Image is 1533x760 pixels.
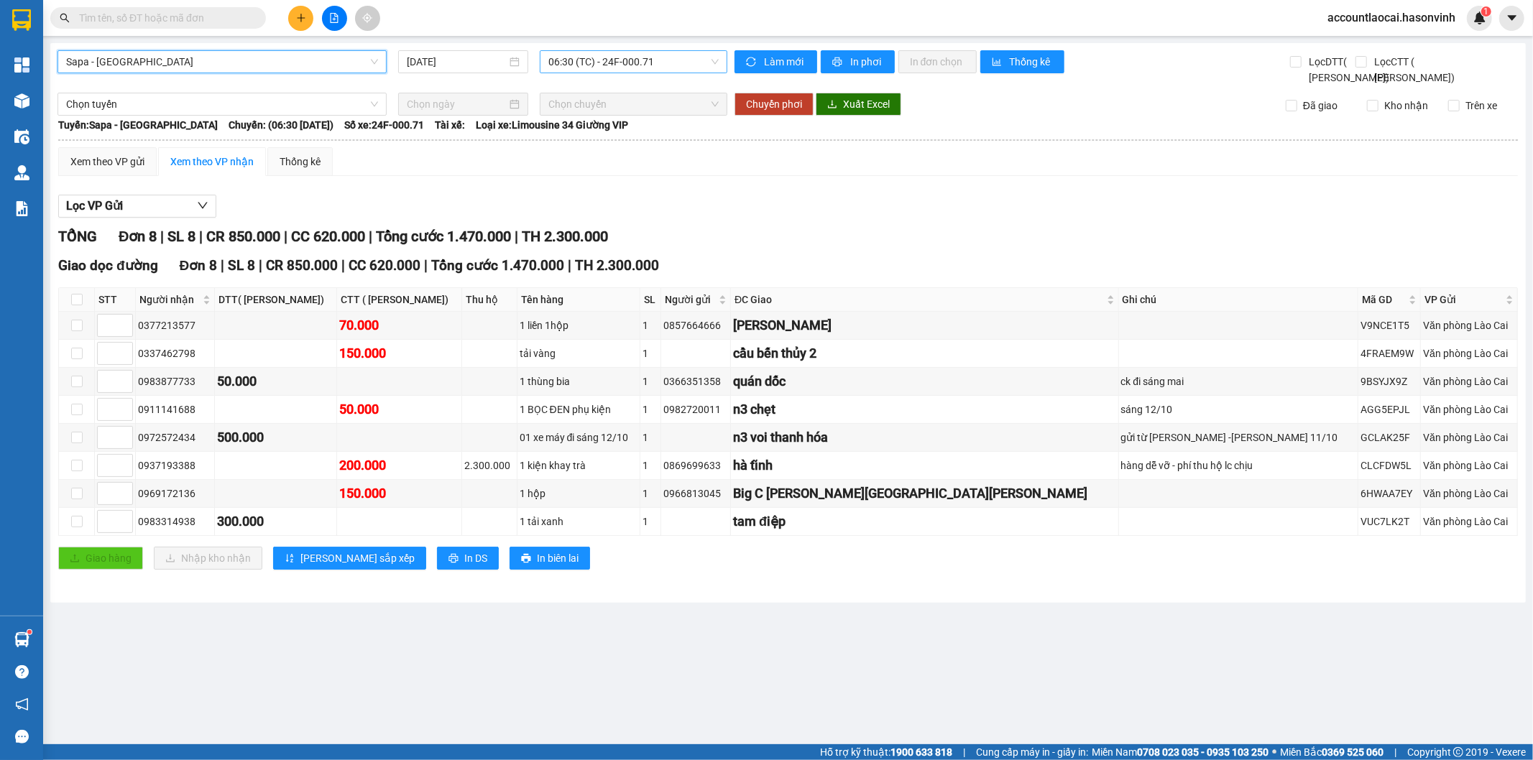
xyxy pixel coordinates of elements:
span: | [284,228,287,245]
div: cầu bến thủy 2 [733,343,1115,363]
span: Người nhận [139,292,200,307]
div: n3 voi thanh hóa [733,427,1115,448]
button: bar-chartThống kê [980,50,1064,73]
span: plus [296,13,306,23]
span: SL 8 [228,257,255,274]
div: Văn phòng Lào Cai [1423,318,1515,333]
button: plus [288,6,313,31]
div: 0377213577 [138,318,212,333]
span: In DS [464,550,487,566]
span: | [369,228,372,245]
span: SL 8 [167,228,195,245]
button: caret-down [1499,6,1524,31]
span: printer [448,553,459,565]
span: [PERSON_NAME] sắp xếp [300,550,415,566]
span: | [568,257,571,274]
div: 1 [643,486,658,501]
td: AGG5EPJL [1358,396,1421,424]
span: Sapa - Hà Tĩnh [66,51,378,73]
div: 50.000 [217,371,334,391]
span: ⚪️ [1272,749,1276,755]
strong: 1900 633 818 [890,746,952,758]
img: dashboard-icon [14,57,29,73]
span: CC 620.000 [291,228,365,245]
div: CLCFDW5L [1361,458,1418,473]
div: Xem theo VP nhận [170,154,254,170]
div: 0366351358 [663,374,728,389]
span: Cung cấp máy in - giấy in: [976,744,1088,760]
th: Thu hộ [462,288,517,312]
div: Văn phòng Lào Cai [1423,346,1515,361]
div: [PERSON_NAME] [733,315,1115,335]
div: 1 BỌC ĐEN phụ kiện [520,402,637,417]
img: solution-icon [14,201,29,216]
img: logo-vxr [12,9,31,31]
div: 0337462798 [138,346,212,361]
span: Tổng cước 1.470.000 [431,257,564,274]
span: Tổng cước 1.470.000 [376,228,511,245]
span: Lọc VP Gửi [66,197,123,215]
div: 1 [643,458,658,473]
input: 12/10/2025 [407,54,507,70]
span: aim [362,13,372,23]
div: ck đi sáng mai [1121,374,1355,389]
span: | [341,257,345,274]
button: syncLàm mới [735,50,817,73]
th: Tên hàng [517,288,640,312]
div: tam điệp [733,511,1115,532]
td: Văn phòng Lào Cai [1421,508,1518,536]
td: CLCFDW5L [1358,452,1421,480]
div: 0982720011 [663,402,728,417]
strong: 0708 023 035 - 0935 103 250 [1137,746,1269,758]
div: 70.000 [339,315,459,335]
div: 500.000 [217,427,334,448]
span: In biên lai [537,550,579,566]
td: Văn phòng Lào Cai [1421,368,1518,396]
div: 300.000 [217,511,334,532]
div: 1 [643,402,658,417]
div: 0966813045 [663,486,728,501]
strong: 0369 525 060 [1322,746,1384,758]
img: warehouse-icon [14,165,29,180]
button: sort-ascending[PERSON_NAME] sắp xếp [273,547,426,570]
span: Số xe: 24F-000.71 [344,117,424,133]
div: Xem theo VP gửi [70,154,144,170]
span: question-circle [15,665,29,679]
div: Văn phòng Lào Cai [1423,402,1515,417]
span: bar-chart [992,57,1004,68]
span: copyright [1453,747,1463,757]
div: quán dốc [733,371,1115,391]
div: 0857664666 [663,318,728,333]
span: file-add [329,13,339,23]
button: file-add [322,6,347,31]
span: Trên xe [1460,98,1503,113]
span: Làm mới [764,54,806,70]
th: DTT( [PERSON_NAME]) [215,288,337,312]
div: 1 [643,346,658,361]
img: icon-new-feature [1473,11,1486,24]
span: | [963,744,965,760]
span: Giao dọc đường [58,257,158,274]
button: uploadGiao hàng [58,547,143,570]
span: 06:30 (TC) - 24F-000.71 [548,51,718,73]
span: Miền Bắc [1280,744,1384,760]
div: 1 [643,374,658,389]
div: Văn phòng Lào Cai [1423,514,1515,529]
input: Chọn ngày [407,96,507,112]
span: In phơi [850,54,883,70]
div: VUC7LK2T [1361,514,1418,529]
td: Văn phòng Lào Cai [1421,452,1518,480]
span: | [160,228,164,245]
span: download [827,99,837,111]
div: 1 thùng bia [520,374,637,389]
div: 1 [643,318,658,333]
td: Văn phòng Lào Cai [1421,312,1518,340]
span: | [199,228,203,245]
button: printerIn biên lai [510,547,590,570]
span: Loại xe: Limousine 34 Giường VIP [476,117,628,133]
sup: 1 [27,630,32,634]
div: 6HWAA7EY [1361,486,1418,501]
td: Văn phòng Lào Cai [1421,480,1518,508]
span: CR 850.000 [266,257,338,274]
th: CTT ( [PERSON_NAME]) [337,288,462,312]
